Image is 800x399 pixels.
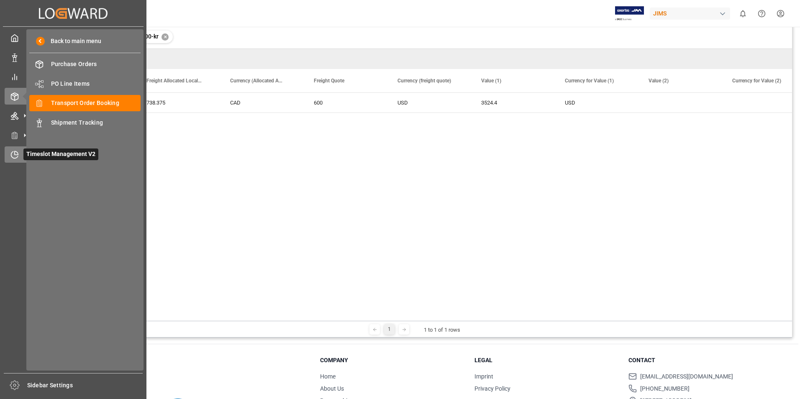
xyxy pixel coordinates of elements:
[5,30,142,46] a: My Cockpit
[640,372,733,381] span: [EMAIL_ADDRESS][DOMAIN_NAME]
[146,78,203,84] span: Freight Allocated Local Amount
[320,373,336,380] a: Home
[29,75,141,92] a: PO Line Items
[650,5,733,21] button: JIMS
[628,356,772,365] h3: Contact
[424,326,460,334] div: 1 to 1 of 1 rows
[387,93,471,113] div: USD
[471,93,555,113] div: 3524.4
[481,78,501,84] span: Value (1)
[304,93,387,113] div: 600
[5,49,142,65] a: Data Management
[55,376,299,383] p: © 2025 Logward. All rights reserved.
[23,148,98,160] span: Timeslot Management V2
[29,95,141,111] a: Transport Order Booking
[320,385,344,392] a: About Us
[640,384,690,393] span: [PHONE_NUMBER]
[29,56,141,72] a: Purchase Orders
[320,356,464,365] h3: Company
[474,356,618,365] h3: Legal
[29,114,141,130] a: Shipment Tracking
[474,373,493,380] a: Imprint
[220,93,304,113] div: CAD
[51,60,141,69] span: Purchase Orders
[474,385,510,392] a: Privacy Policy
[732,78,781,84] span: Currency for Value (2)
[51,79,141,88] span: PO Line Items
[555,93,638,113] div: USD
[649,78,669,84] span: Value (2)
[162,33,169,41] div: ✕
[136,93,220,113] div: 738.375
[27,381,143,390] span: Sidebar Settings
[752,4,771,23] button: Help Center
[51,99,141,107] span: Transport Order Booking
[384,324,395,335] div: 1
[230,78,286,84] span: Currency (Allocated Amounts)
[733,4,752,23] button: show 0 new notifications
[650,8,730,20] div: JIMS
[5,146,142,163] a: Timeslot Management V2Timeslot Management V2
[55,383,299,391] p: Version 1.1.127
[615,6,644,21] img: Exertis%20JAM%20-%20Email%20Logo.jpg_1722504956.jpg
[45,37,101,46] span: Back to main menu
[565,78,614,84] span: Currency for Value (1)
[51,118,141,127] span: Shipment Tracking
[314,78,344,84] span: Freight Quote
[397,78,451,84] span: Currency (freight quote)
